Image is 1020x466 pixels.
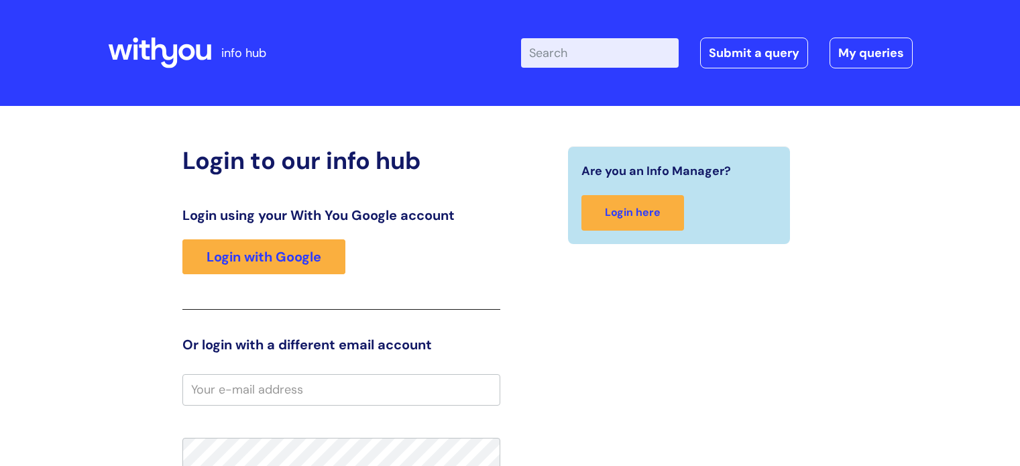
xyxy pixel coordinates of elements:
[182,146,500,175] h2: Login to our info hub
[700,38,808,68] a: Submit a query
[182,337,500,353] h3: Or login with a different email account
[182,374,500,405] input: Your e-mail address
[581,195,684,231] a: Login here
[830,38,913,68] a: My queries
[182,239,345,274] a: Login with Google
[182,207,500,223] h3: Login using your With You Google account
[521,38,679,68] input: Search
[221,42,266,64] p: info hub
[581,160,731,182] span: Are you an Info Manager?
